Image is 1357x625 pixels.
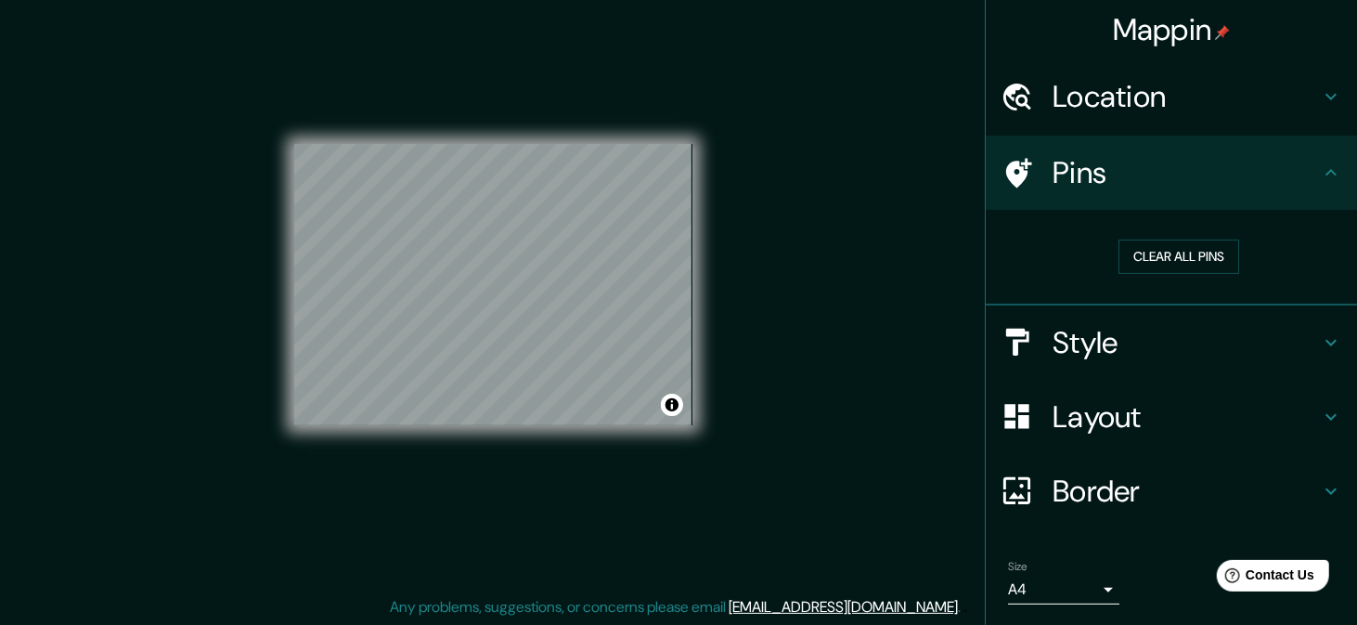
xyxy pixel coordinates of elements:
[986,59,1357,134] div: Location
[1053,154,1320,191] h4: Pins
[986,380,1357,454] div: Layout
[986,306,1357,380] div: Style
[1008,575,1119,605] div: A4
[986,454,1357,528] div: Border
[986,136,1357,210] div: Pins
[390,596,961,618] p: Any problems, suggestions, or concerns please email .
[963,596,967,618] div: .
[961,596,963,618] div: .
[1113,11,1231,48] h4: Mappin
[1008,558,1027,574] label: Size
[729,597,958,617] a: [EMAIL_ADDRESS][DOMAIN_NAME]
[1192,553,1337,605] iframe: Help widget launcher
[1053,473,1320,510] h4: Border
[1053,398,1320,436] h4: Layout
[294,144,692,425] canvas: Map
[661,394,683,416] button: Toggle attribution
[1053,324,1320,361] h4: Style
[1118,240,1239,274] button: Clear all pins
[1053,78,1320,115] h4: Location
[1215,25,1230,40] img: pin-icon.png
